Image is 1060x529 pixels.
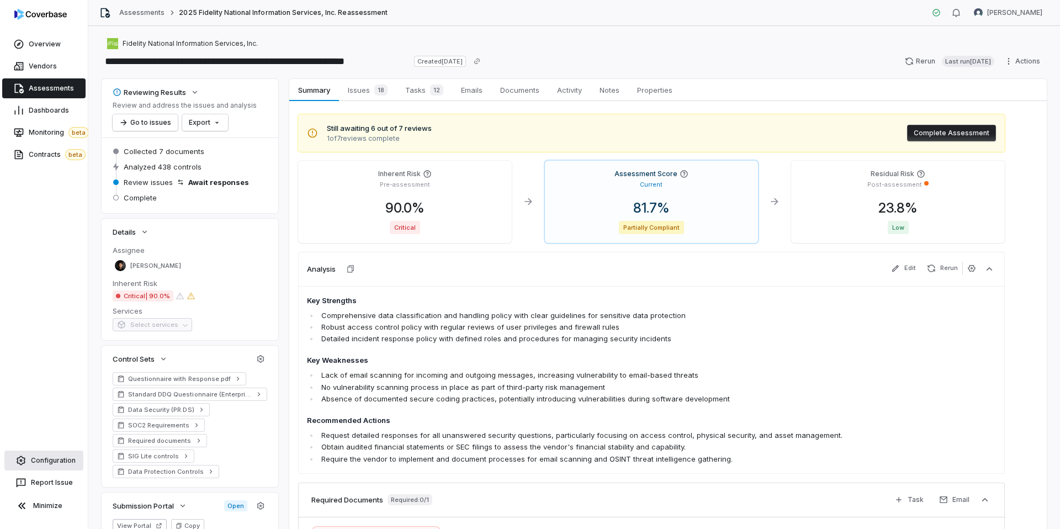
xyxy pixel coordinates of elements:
[113,501,174,511] span: Submission Portal
[128,467,204,476] span: Data Protection Controls
[2,123,86,142] a: Monitoringbeta
[113,388,267,401] a: Standard DDQ Questionnaire (Enterprise Software)
[595,83,624,97] span: Notes
[128,452,179,461] span: SIG Lite controls
[188,177,249,187] span: Await responses
[457,83,487,97] span: Emails
[124,146,204,156] span: Collected 7 documents
[307,355,858,366] h4: Key Weaknesses
[327,123,432,134] span: Still awaiting 6 out of 7 reviews
[888,221,909,234] span: Low
[319,310,858,321] li: Comprehensive data classification and handling policy with clear guidelines for sensitive data pr...
[319,382,858,393] li: No vulnerability scanning process in place as part of third-party risk management
[307,415,858,426] h4: Recommended Actions
[974,8,983,17] img: Brian Ball avatar
[109,496,190,516] button: Submission Portal
[128,421,189,430] span: SOC2 Requirements
[113,101,257,110] p: Review and address the issues and analysis
[113,449,194,463] a: SIG Lite controls
[29,62,57,71] span: Vendors
[319,393,858,405] li: Absence of documented secure coding practices, potentially introducing vulnerabilities during sof...
[109,349,171,369] button: Control Sets
[374,84,388,96] span: 18
[377,200,433,216] span: 90.0 %
[430,84,443,96] span: 12
[128,390,252,399] span: Standard DDQ Questionnaire (Enterprise Software)
[624,200,679,216] span: 81.7 %
[128,374,231,383] span: Questionnaire with Response.pdf
[65,149,86,160] span: beta
[390,221,420,234] span: Critical
[319,369,858,381] li: Lack of email scanning for incoming and outgoing messages, increasing vulnerability to email-base...
[942,56,994,67] span: Last run [DATE]
[4,473,83,493] button: Report Issue
[496,83,544,97] span: Documents
[987,8,1042,17] span: [PERSON_NAME]
[907,125,996,141] button: Complete Assessment
[401,82,448,98] span: Tasks
[319,333,858,345] li: Detailed incident response policy with defined roles and procedures for managing security incidents
[124,177,173,187] span: Review issues
[130,262,181,270] span: [PERSON_NAME]
[343,82,392,98] span: Issues
[104,34,261,54] button: https://fisglobal.com/Fidelity National Information Services, Inc.
[870,200,926,216] span: 23.8 %
[619,221,685,234] span: Partially Compliant
[31,456,76,465] span: Configuration
[2,56,86,76] a: Vendors
[867,181,922,189] p: Post-assessment
[113,419,205,432] a: SOC2 Requirements
[113,306,267,316] dt: Services
[4,451,83,470] a: Configuration
[128,436,192,445] span: Required documents
[113,245,267,255] dt: Assignee
[319,321,858,333] li: Robust access control policy with regular reviews of user privileges and firewall rules
[29,84,74,93] span: Assessments
[113,87,186,97] div: Reviewing Results
[113,227,136,237] span: Details
[113,372,246,385] a: Questionnaire with Response.pdf
[553,83,586,97] span: Activity
[2,78,86,98] a: Assessments
[633,83,677,97] span: Properties
[319,441,858,453] li: Obtain audited financial statements or SEC filings to assess the vendor's financial stability and...
[109,222,152,242] button: Details
[2,145,86,165] a: Contractsbeta
[319,453,858,465] li: Require the vendor to implement and document processes for email scanning and OSINT threat intell...
[319,430,858,441] li: Request detailed responses for all unanswered security questions, particularly focusing on access...
[2,100,86,120] a: Dashboards
[923,262,962,275] button: Rerun
[14,9,67,20] img: logo-D7KZi-bG.svg
[123,39,258,48] span: Fidelity National Information Services, Inc.
[871,170,914,178] h4: Residual Risk
[119,8,165,17] a: Assessments
[888,491,930,508] button: Task
[113,278,267,288] dt: Inherent Risk
[68,127,89,138] span: beta
[31,478,73,487] span: Report Issue
[224,500,247,511] span: Open
[113,465,219,478] a: Data Protection Controls
[113,403,210,416] a: Data Security (PR.DS)
[388,494,432,505] span: Required: 0 / 1
[932,491,976,508] button: Email
[311,495,383,505] h3: Required Documents
[414,56,466,67] span: Created [DATE]
[113,434,207,447] a: Required documents
[182,114,228,131] button: Export
[327,134,432,143] span: 1 of 7 reviews complete
[307,264,336,274] h3: Analysis
[29,40,61,49] span: Overview
[380,181,430,189] p: Pre-assessment
[887,262,920,275] button: Edit
[128,405,194,414] span: Data Security (PR.DS)
[113,114,178,131] button: Go to issues
[124,193,157,203] span: Complete
[109,82,203,102] button: Reviewing Results
[29,127,89,138] span: Monitoring
[294,83,334,97] span: Summary
[967,4,1049,21] button: Brian Ball avatar[PERSON_NAME]
[33,501,62,510] span: Minimize
[113,290,173,301] span: Critical | 90.0%
[614,170,677,178] h4: Assessment Score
